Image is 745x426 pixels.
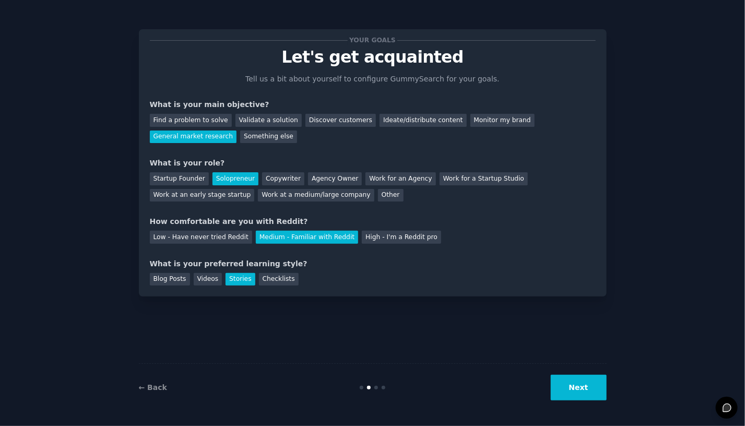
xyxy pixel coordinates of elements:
div: Work at a medium/large company [258,189,374,202]
div: Work for a Startup Studio [440,172,528,185]
div: Work for an Agency [365,172,435,185]
div: How comfortable are you with Reddit? [150,216,596,227]
div: Stories [226,273,255,286]
div: High - I'm a Reddit pro [362,231,441,244]
div: Ideate/distribute content [380,114,466,127]
p: Tell us a bit about yourself to configure GummySearch for your goals. [241,74,504,85]
div: Copywriter [262,172,304,185]
div: Medium - Familiar with Reddit [256,231,358,244]
div: What is your role? [150,158,596,169]
a: ← Back [139,383,167,392]
div: Startup Founder [150,172,209,185]
span: Your goals [348,35,398,46]
p: Let's get acquainted [150,48,596,66]
div: General market research [150,131,237,144]
div: Monitor my brand [470,114,535,127]
div: Checklists [259,273,299,286]
div: Agency Owner [308,172,362,185]
div: Solopreneur [212,172,258,185]
button: Next [551,375,607,400]
div: Discover customers [305,114,376,127]
div: Other [378,189,404,202]
div: Videos [194,273,222,286]
div: What is your main objective? [150,99,596,110]
div: Blog Posts [150,273,190,286]
div: Something else [240,131,297,144]
div: What is your preferred learning style? [150,258,596,269]
div: Work at an early stage startup [150,189,255,202]
div: Low - Have never tried Reddit [150,231,252,244]
div: Validate a solution [235,114,302,127]
div: Find a problem to solve [150,114,232,127]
